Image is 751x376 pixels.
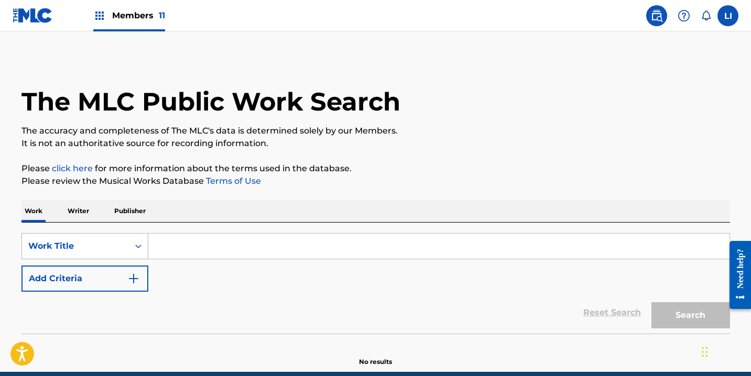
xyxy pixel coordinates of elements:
img: 9d2ae6d4665cec9f34b9.svg [127,272,140,285]
iframe: Chat Widget [699,326,751,376]
div: Help [673,5,694,26]
div: Drag [702,336,708,368]
a: Terms of Use [204,176,261,186]
p: It is not an authoritative source for recording information. [21,137,730,150]
p: No results [359,345,392,367]
div: Notifications [701,10,711,21]
h1: The MLC Public Work Search [21,86,400,117]
img: Top Rightsholders [93,9,106,22]
img: MLC Logo [13,8,53,23]
p: Publisher [111,200,149,222]
p: Writer [64,200,92,222]
p: The accuracy and completeness of The MLC's data is determined solely by our Members. [21,125,730,137]
button: Add Criteria [21,266,148,292]
img: help [678,9,690,22]
a: Public Search [646,5,667,26]
img: search [650,9,663,22]
p: Please for more information about the terms used in the database. [21,162,730,175]
span: Members [112,9,165,21]
iframe: Resource Center [722,233,751,317]
p: Work [21,200,46,222]
div: Work Title [28,240,123,252]
p: Please review the Musical Works Database [21,175,730,187]
div: User Menu [717,5,738,26]
form: Search Form [21,233,730,334]
span: 11 [159,10,165,20]
a: click here [52,163,93,173]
